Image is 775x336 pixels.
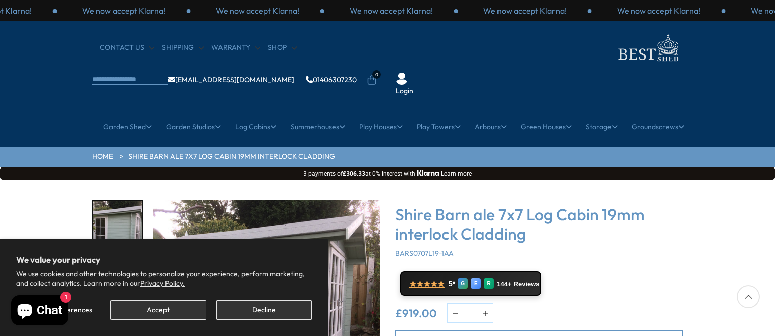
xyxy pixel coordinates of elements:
[166,114,221,139] a: Garden Studios
[216,5,299,16] p: We now accept Klarna!
[475,114,507,139] a: Arbours
[100,43,154,53] a: CONTACT US
[396,73,408,85] img: User Icon
[92,152,113,162] a: HOME
[592,5,726,16] div: 1 / 3
[396,86,413,96] a: Login
[291,114,345,139] a: Summerhouses
[268,43,297,53] a: Shop
[8,295,71,328] inbox-online-store-chat: Shopify online store chat
[458,5,592,16] div: 3 / 3
[93,201,142,268] img: Barnsdale_2_cea6fa23-7322-4614-ab76-fb9754416e1c_200x200.jpg
[191,5,324,16] div: 1 / 3
[409,279,445,289] span: ★★★★★
[128,152,335,162] a: Shire Barn ale 7x7 Log Cabin 19mm interlock Cladding
[496,280,511,288] span: 144+
[16,269,312,288] p: We use cookies and other technologies to personalize your experience, perform marketing, and coll...
[350,5,433,16] p: We now accept Klarna!
[471,278,481,289] div: E
[306,76,357,83] a: 01406307230
[57,5,191,16] div: 3 / 3
[458,278,468,289] div: G
[103,114,152,139] a: Garden Shed
[514,280,540,288] span: Reviews
[16,255,312,265] h2: We value your privacy
[395,249,454,258] span: BARS0707L19-1AA
[110,300,206,320] button: Accept
[140,278,185,288] a: Privacy Policy.
[211,43,260,53] a: Warranty
[92,200,143,269] div: 1 / 11
[168,76,294,83] a: [EMAIL_ADDRESS][DOMAIN_NAME]
[400,271,541,296] a: ★★★★★ 5* G E R 144+ Reviews
[216,300,312,320] button: Decline
[484,278,494,289] div: R
[612,31,683,64] img: logo
[324,5,458,16] div: 2 / 3
[395,308,437,319] ins: £919.00
[632,114,684,139] a: Groundscrews
[359,114,403,139] a: Play Houses
[521,114,572,139] a: Green Houses
[372,70,381,79] span: 0
[395,205,683,244] h3: Shire Barn ale 7x7 Log Cabin 19mm interlock Cladding
[417,114,461,139] a: Play Towers
[82,5,165,16] p: We now accept Klarna!
[617,5,700,16] p: We now accept Klarna!
[586,114,618,139] a: Storage
[162,43,204,53] a: Shipping
[483,5,567,16] p: We now accept Klarna!
[367,75,377,85] a: 0
[235,114,276,139] a: Log Cabins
